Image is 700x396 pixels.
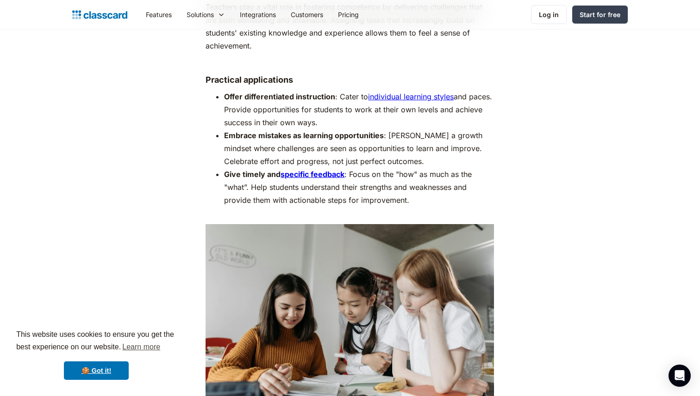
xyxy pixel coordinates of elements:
[206,74,494,85] h4: Practical applications
[64,361,129,380] a: dismiss cookie message
[224,90,494,129] li: : Cater to and paces. Provide opportunities for students to work at their own levels and achieve ...
[224,129,494,168] li: : [PERSON_NAME] a growth mindset where challenges are seen as opportunities to learn and improve....
[7,320,185,389] div: cookieconsent
[206,57,494,70] p: ‍
[72,8,127,21] a: home
[368,92,454,101] a: individual learning styles
[121,340,162,354] a: learn more about cookies
[224,131,384,140] strong: Embrace mistakes as learning opportunities
[580,10,620,19] div: Start for free
[179,4,232,25] div: Solutions
[224,168,494,219] li: : Focus on the "how" as much as the "what”. Help students understand their strengths and weakness...
[224,92,335,101] strong: Offer differentiated instruction
[539,10,559,19] div: Log in
[669,365,691,387] div: Open Intercom Messenger
[572,6,628,24] a: Start for free
[187,10,214,19] div: Solutions
[224,170,281,179] strong: Give timely and
[331,4,366,25] a: Pricing
[138,4,179,25] a: Features
[232,4,283,25] a: Integrations
[16,329,176,354] span: This website uses cookies to ensure you get the best experience on our website.
[283,4,331,25] a: Customers
[281,170,344,179] a: specific feedback
[531,5,567,24] a: Log in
